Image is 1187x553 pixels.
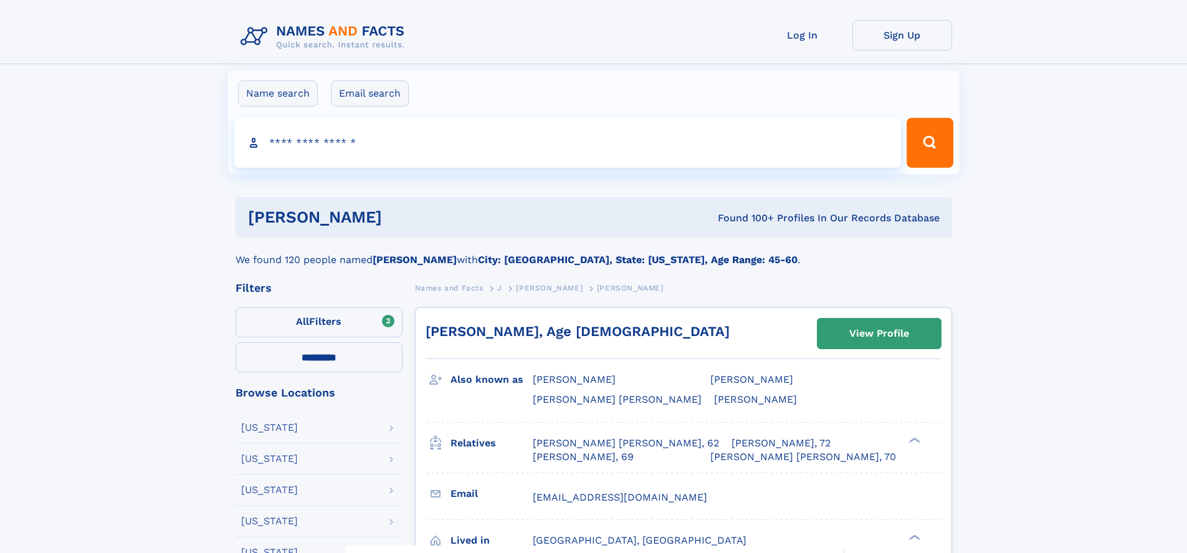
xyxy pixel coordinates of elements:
div: Filters [236,282,403,294]
div: [US_STATE] [241,423,298,433]
div: Found 100+ Profiles In Our Records Database [550,211,940,225]
h3: Email [450,483,533,504]
a: [PERSON_NAME], 72 [732,436,831,450]
div: We found 120 people named with . [236,238,952,267]
label: Filters [236,307,403,337]
a: View Profile [818,319,941,349]
h3: Relatives [450,433,533,454]
div: [US_STATE] [241,454,298,464]
span: [PERSON_NAME] [516,284,583,292]
a: [PERSON_NAME], 69 [533,450,634,464]
b: [PERSON_NAME] [373,254,457,266]
div: [US_STATE] [241,485,298,495]
a: Log In [753,20,852,50]
span: [EMAIL_ADDRESS][DOMAIN_NAME] [533,491,707,503]
b: City: [GEOGRAPHIC_DATA], State: [US_STATE], Age Range: 45-60 [478,254,798,266]
span: J [497,284,502,292]
span: All [296,315,309,327]
span: [PERSON_NAME] [533,373,616,385]
span: [PERSON_NAME] [PERSON_NAME] [533,393,702,405]
span: [GEOGRAPHIC_DATA], [GEOGRAPHIC_DATA] [533,534,746,546]
a: [PERSON_NAME] [PERSON_NAME], 70 [710,450,896,464]
a: [PERSON_NAME], Age [DEMOGRAPHIC_DATA] [426,324,730,339]
a: [PERSON_NAME] [PERSON_NAME], 62 [533,436,719,450]
span: [PERSON_NAME] [597,284,664,292]
label: Name search [238,80,318,107]
div: View Profile [849,319,909,348]
label: Email search [331,80,409,107]
div: ❯ [906,533,921,541]
a: J [497,280,502,296]
a: Names and Facts [415,280,484,296]
input: search input [234,118,902,168]
span: [PERSON_NAME] [714,393,797,405]
div: [US_STATE] [241,516,298,526]
div: ❯ [906,436,921,444]
img: Logo Names and Facts [236,20,415,54]
span: [PERSON_NAME] [710,373,793,385]
div: Browse Locations [236,387,403,398]
a: [PERSON_NAME] [516,280,583,296]
h1: [PERSON_NAME] [248,209,550,225]
a: Sign Up [852,20,952,50]
h3: Also known as [450,369,533,390]
h3: Lived in [450,530,533,551]
button: Search Button [907,118,953,168]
